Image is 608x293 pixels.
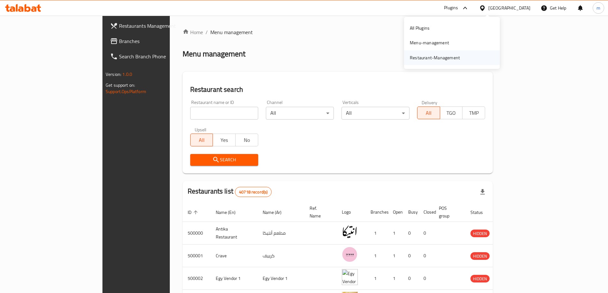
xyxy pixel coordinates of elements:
th: Open [388,202,403,222]
h2: Restaurants list [188,187,272,197]
button: No [235,134,258,146]
label: Delivery [422,100,438,105]
th: Branches [365,202,388,222]
td: 1 [365,245,388,267]
td: Egy Vendor 1 [211,267,258,290]
td: كرييف [258,245,304,267]
span: ID [188,209,200,216]
span: Ref. Name [310,204,329,220]
span: Menu management [210,28,253,36]
td: 0 [418,245,434,267]
td: Antika Restaurant [211,222,258,245]
td: Egy Vendor 1 [258,267,304,290]
img: Egy Vendor 1 [342,269,358,285]
span: No [238,136,256,145]
span: HIDDEN [470,230,490,237]
div: Total records count [235,187,272,197]
div: [GEOGRAPHIC_DATA] [488,4,530,11]
span: m [597,4,600,11]
span: Name (Ar) [263,209,290,216]
div: All [342,107,409,120]
img: Antika Restaurant [342,224,358,240]
td: 1 [365,267,388,290]
button: TMP [462,106,485,119]
th: Busy [403,202,418,222]
span: Restaurants Management [119,22,199,30]
span: All [420,108,438,118]
button: TGO [440,106,463,119]
h2: Restaurant search [190,85,485,94]
span: HIDDEN [470,275,490,282]
td: 1 [365,222,388,245]
nav: breadcrumb [183,28,493,36]
a: Search Branch Phone [105,49,204,64]
button: All [417,106,440,119]
td: 1 [388,222,403,245]
button: Search [190,154,258,166]
div: All [266,107,334,120]
a: Support.OpsPlatform [106,87,146,96]
input: Search for restaurant name or ID.. [190,107,258,120]
span: 40718 record(s) [235,189,271,195]
a: Restaurants Management [105,18,204,33]
td: 0 [418,267,434,290]
th: Logo [337,202,365,222]
a: Branches [105,33,204,49]
span: Search Branch Phone [119,53,199,60]
div: Export file [475,184,490,200]
span: Get support on: [106,81,135,89]
li: / [206,28,208,36]
div: Menu-management [410,39,449,46]
td: 0 [418,222,434,245]
h2: Menu management [183,49,245,59]
label: Upsell [195,127,206,132]
button: Yes [213,134,236,146]
span: TGO [443,108,460,118]
span: Name (En) [216,209,244,216]
span: Status [470,209,491,216]
span: Search [195,156,253,164]
span: Version: [106,70,121,78]
td: مطعم أنتيكا [258,222,304,245]
div: Plugins [444,4,458,12]
td: 0 [403,267,418,290]
div: HIDDEN [470,275,490,282]
img: Crave [342,246,358,262]
th: Closed [418,202,434,222]
div: Restaurant-Management [410,54,460,61]
button: All [190,134,213,146]
span: Yes [215,136,233,145]
td: 0 [403,222,418,245]
div: All Plugins [410,25,430,32]
span: TMP [465,108,483,118]
td: 1 [388,267,403,290]
td: 1 [388,245,403,267]
span: POS group [439,204,458,220]
span: Branches [119,37,199,45]
td: 0 [403,245,418,267]
td: Crave [211,245,258,267]
span: 1.0.0 [122,70,132,78]
span: HIDDEN [470,253,490,260]
span: All [193,136,211,145]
